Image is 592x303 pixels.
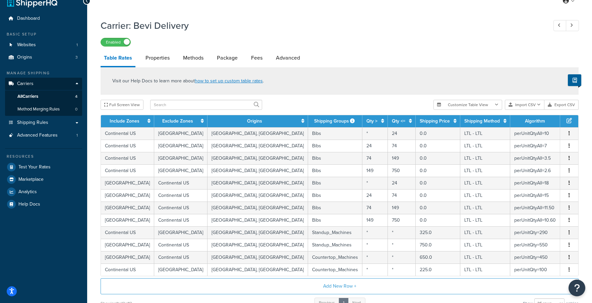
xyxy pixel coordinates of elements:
td: 149 [362,164,388,177]
td: [GEOGRAPHIC_DATA] [101,202,154,214]
button: Export CSV [544,100,579,110]
td: [GEOGRAPHIC_DATA] [101,251,154,263]
td: perUnitQty=450 [510,251,560,263]
td: LTL - LTL [460,140,510,152]
a: Method Merging Rules0 [5,103,82,116]
td: [GEOGRAPHIC_DATA] [101,239,154,251]
td: perUnitQtyAll=2.6 [510,164,560,177]
td: [GEOGRAPHIC_DATA], [GEOGRAPHIC_DATA] [208,189,308,202]
button: Customize Table View [433,100,502,110]
td: LTL - LTL [460,263,510,276]
span: Help Docs [18,202,40,207]
td: perUnitQtyAll=10.60 [510,214,560,226]
td: Bibs [308,214,362,226]
td: [GEOGRAPHIC_DATA] [154,152,208,164]
a: AllCarriers4 [5,90,82,103]
td: Continental US [154,189,208,202]
span: 4 [75,94,77,99]
td: [GEOGRAPHIC_DATA], [GEOGRAPHIC_DATA] [208,202,308,214]
span: 1 [76,42,78,48]
span: Carriers [17,81,34,87]
span: Origins [17,55,32,60]
td: LTL - LTL [460,202,510,214]
td: LTL - LTL [460,164,510,177]
td: LTL - LTL [460,177,510,189]
td: LTL - LTL [460,189,510,202]
td: 225.0 [416,263,460,276]
td: Bibs [308,140,362,152]
span: 0 [75,106,77,112]
a: Properties [142,50,173,66]
td: Bibs [308,189,362,202]
td: [GEOGRAPHIC_DATA], [GEOGRAPHIC_DATA] [208,214,308,226]
td: Bibs [308,177,362,189]
td: 74 [388,189,416,202]
li: Method Merging Rules [5,103,82,116]
a: how to set up custom table rates [195,77,263,84]
li: Dashboard [5,12,82,25]
td: [GEOGRAPHIC_DATA] [101,189,154,202]
td: 24 [362,140,388,152]
td: [GEOGRAPHIC_DATA], [GEOGRAPHIC_DATA] [208,140,308,152]
a: Analytics [5,186,82,198]
td: perUnitQtyAll=3.5 [510,152,560,164]
td: perUnitQty=550 [510,239,560,251]
td: [GEOGRAPHIC_DATA], [GEOGRAPHIC_DATA] [208,263,308,276]
td: [GEOGRAPHIC_DATA] [154,263,208,276]
a: Help Docs [5,198,82,210]
a: Shipping Rules [5,117,82,129]
td: 74 [362,152,388,164]
td: 0.0 [416,164,460,177]
td: Continental US [101,152,154,164]
td: Continental US [154,214,208,226]
span: 3 [75,55,78,60]
td: 650.0 [416,251,460,263]
td: perUnitQtyAll=10 [510,127,560,140]
li: Websites [5,39,82,51]
a: Next Record [566,20,579,31]
td: [GEOGRAPHIC_DATA] [154,226,208,239]
td: Continental US [154,251,208,263]
li: Carriers [5,78,82,116]
td: 0.0 [416,202,460,214]
td: Bibs [308,152,362,164]
td: Countertop_Machines [308,251,362,263]
td: 74 [362,202,388,214]
td: perUnitQty=290 [510,226,560,239]
span: Analytics [18,189,37,195]
td: [GEOGRAPHIC_DATA] [154,127,208,140]
td: [GEOGRAPHIC_DATA], [GEOGRAPHIC_DATA] [208,251,308,263]
a: Websites1 [5,39,82,51]
td: LTL - LTL [460,152,510,164]
td: Continental US [154,239,208,251]
td: LTL - LTL [460,214,510,226]
td: 0.0 [416,214,460,226]
td: 24 [388,127,416,140]
span: All Carriers [17,94,38,99]
a: Qty <= [392,118,405,125]
td: perUnitQty=100 [510,263,560,276]
td: Continental US [101,164,154,177]
a: Qty > [366,118,377,125]
td: [GEOGRAPHIC_DATA], [GEOGRAPHIC_DATA] [208,127,308,140]
th: Algorithm [510,115,560,127]
td: 149 [388,202,416,214]
a: Methods [180,50,207,66]
td: 0.0 [416,127,460,140]
td: Continental US [101,226,154,239]
td: Countertop_Machines [308,263,362,276]
td: LTL - LTL [460,251,510,263]
a: Marketplace [5,173,82,185]
div: Resources [5,154,82,159]
td: 74 [388,140,416,152]
a: Package [214,50,241,66]
a: Carriers [5,78,82,90]
td: Bibs [308,127,362,140]
td: 149 [388,152,416,164]
button: Full Screen View [101,100,143,110]
button: Show Help Docs [568,74,581,86]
